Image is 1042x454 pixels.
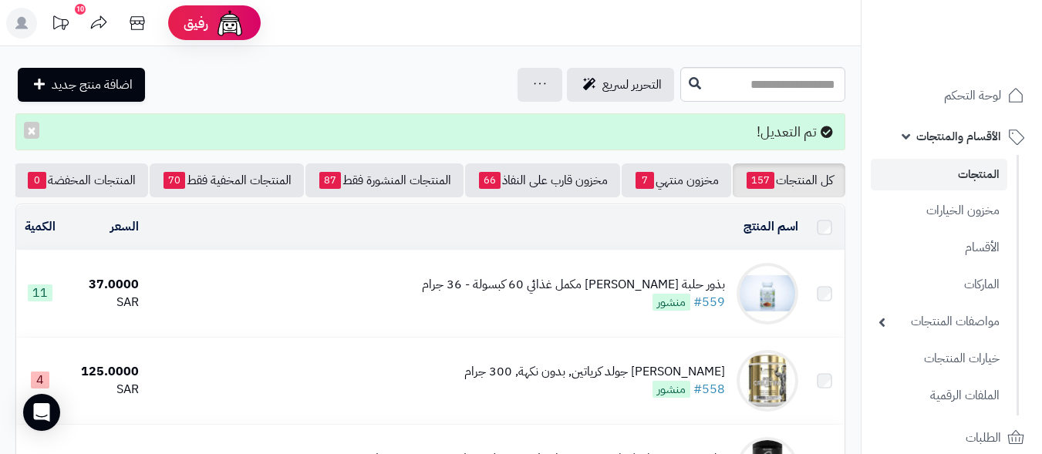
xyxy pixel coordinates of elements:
a: المنتجات المخفضة0 [14,163,148,197]
span: 11 [28,284,52,301]
a: الماركات [871,268,1007,301]
a: #559 [693,293,725,311]
a: الملفات الرقمية [871,379,1007,412]
a: السعر [110,217,139,236]
div: [PERSON_NAME] جولد كرياتين, بدون نكهة, 300 جرام [464,363,725,381]
a: الكمية [25,217,56,236]
a: التحرير لسريع [567,68,674,102]
div: 125.0000 [69,363,139,381]
a: خيارات المنتجات [871,342,1007,375]
a: اسم المنتج [744,217,798,236]
a: مخزون قارب على النفاذ66 [465,163,620,197]
button: × [24,122,39,139]
span: منشور [653,294,690,311]
a: اضافة منتج جديد [18,68,145,102]
span: لوحة التحكم [944,85,1001,106]
img: ai-face.png [214,8,245,39]
div: تم التعديل! [15,113,845,150]
a: مواصفات المنتجات [871,305,1007,338]
img: بذور حلبة القصيم الطبيعيه مكمل غذائي 60 كبسولة - 36 جرام [737,263,798,325]
span: 70 [164,172,185,189]
img: كيفن ليفرون جولد كرياتين, بدون نكهة, 300 جرام [737,350,798,412]
span: 66 [479,172,501,189]
a: #558 [693,380,725,399]
span: اضافة منتج جديد [52,76,133,94]
a: مخزون منتهي7 [622,163,731,197]
span: التحرير لسريع [602,76,662,94]
span: 7 [636,172,654,189]
a: مخزون الخيارات [871,194,1007,227]
a: كل المنتجات157 [733,163,845,197]
span: رفيق [184,14,208,32]
span: 0 [28,172,46,189]
span: 157 [747,172,774,189]
a: المنتجات [871,159,1007,190]
div: Open Intercom Messenger [23,394,60,431]
div: SAR [69,381,139,399]
span: 4 [31,372,49,388]
div: 37.0000 [69,276,139,294]
a: تحديثات المنصة [41,8,79,42]
a: الأقسام [871,231,1007,264]
span: الأقسام والمنتجات [916,126,1001,147]
img: logo-2.png [937,42,1027,74]
span: الطلبات [966,427,1001,449]
div: بذور حلبة [PERSON_NAME] مكمل غذائي 60 كبسولة - 36 جرام [422,276,725,294]
div: 10 [75,4,86,15]
a: المنتجات المخفية فقط70 [150,163,304,197]
div: SAR [69,294,139,311]
a: المنتجات المنشورة فقط87 [305,163,464,197]
a: لوحة التحكم [871,77,1033,114]
span: منشور [653,381,690,398]
span: 87 [319,172,341,189]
